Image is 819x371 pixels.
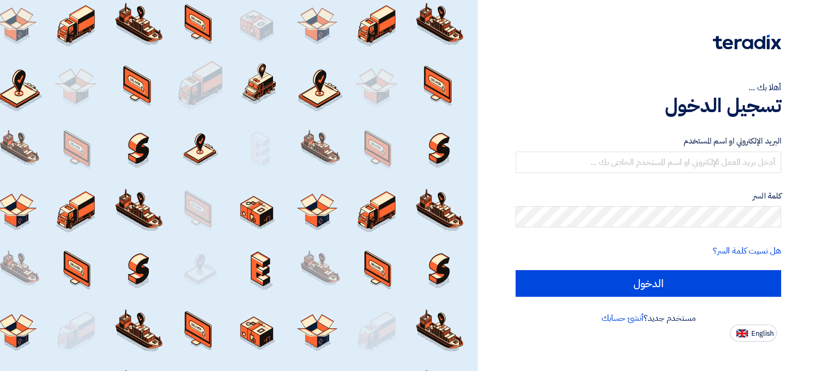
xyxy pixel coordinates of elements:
[601,312,644,325] a: أنشئ حسابك
[516,94,781,117] h1: تسجيل الدخول
[730,325,777,342] button: English
[713,244,781,257] a: هل نسيت كلمة السر؟
[713,35,781,50] img: Teradix logo
[751,330,774,337] span: English
[736,329,748,337] img: en-US.png
[516,270,781,297] input: الدخول
[516,312,781,325] div: مستخدم جديد؟
[516,135,781,147] label: البريد الإلكتروني او اسم المستخدم
[516,81,781,94] div: أهلا بك ...
[516,152,781,173] input: أدخل بريد العمل الإلكتروني او اسم المستخدم الخاص بك ...
[516,190,781,202] label: كلمة السر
